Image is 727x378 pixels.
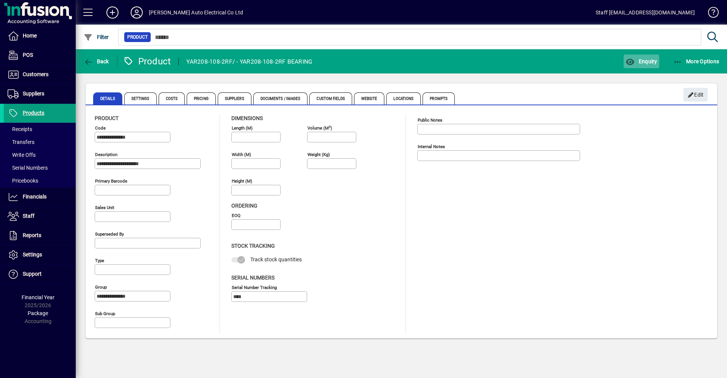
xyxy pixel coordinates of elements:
span: Suppliers [23,91,44,97]
span: POS [23,52,33,58]
mat-label: Length (m) [232,125,253,131]
span: Edit [688,89,704,101]
div: [PERSON_NAME] Auto Electrical Co Ltd [149,6,243,19]
mat-label: EOQ [232,213,240,218]
button: Add [100,6,125,19]
span: Suppliers [218,92,251,105]
mat-label: Type [95,258,104,263]
span: Financials [23,194,47,200]
mat-label: Description [95,152,117,157]
button: Profile [125,6,149,19]
span: Customers [23,71,48,77]
mat-label: Sales unit [95,205,114,210]
mat-label: Height (m) [232,178,252,184]
div: Product [123,55,171,67]
a: Staff [4,207,76,226]
span: Receipts [8,126,32,132]
span: Reports [23,232,41,238]
span: Write Offs [8,152,36,158]
mat-label: Code [95,125,106,131]
span: Track stock quantities [250,256,302,262]
mat-label: Superseded by [95,231,124,237]
a: Serial Numbers [4,161,76,174]
span: Transfers [8,139,34,145]
span: Pricebooks [8,178,38,184]
div: YAR208-108-2RF/ - YAR208-108-2RF BEARING [186,56,312,68]
button: More Options [671,55,721,68]
button: Back [82,55,111,68]
div: Staff [EMAIL_ADDRESS][DOMAIN_NAME] [596,6,695,19]
span: Costs [159,92,185,105]
a: Suppliers [4,84,76,103]
mat-label: Sub group [95,311,115,316]
a: Pricebooks [4,174,76,187]
span: Back [84,58,109,64]
span: Ordering [231,203,257,209]
a: Settings [4,245,76,264]
mat-label: Primary barcode [95,178,127,184]
span: Financial Year [22,294,55,300]
mat-label: Public Notes [418,117,442,123]
button: Enquiry [624,55,659,68]
app-page-header-button: Back [76,55,117,68]
a: Reports [4,226,76,245]
span: Product [95,115,119,121]
span: Product [127,33,148,41]
span: Pricing [187,92,216,105]
a: Transfers [4,136,76,148]
span: Locations [386,92,421,105]
span: Serial Numbers [8,165,48,171]
a: Receipts [4,123,76,136]
a: POS [4,46,76,65]
span: Settings [124,92,157,105]
mat-label: Serial Number tracking [232,284,277,290]
a: Support [4,265,76,284]
sup: 3 [329,125,331,128]
button: Filter [82,30,111,44]
mat-label: Weight (Kg) [307,152,330,157]
mat-label: Volume (m ) [307,125,332,131]
button: Edit [683,88,708,102]
a: Write Offs [4,148,76,161]
span: Custom Fields [309,92,352,105]
mat-label: Internal Notes [418,144,445,149]
mat-label: Width (m) [232,152,251,157]
span: Website [354,92,385,105]
span: Stock Tracking [231,243,275,249]
span: Enquiry [626,58,657,64]
a: Knowledge Base [702,2,718,26]
span: Products [23,110,44,116]
a: Financials [4,187,76,206]
a: Customers [4,65,76,84]
span: Settings [23,251,42,258]
span: Dimensions [231,115,263,121]
span: Prompts [423,92,455,105]
span: Home [23,33,37,39]
span: Staff [23,213,34,219]
span: Details [93,92,122,105]
span: Package [28,310,48,316]
span: Filter [84,34,109,40]
span: More Options [673,58,719,64]
span: Serial Numbers [231,275,275,281]
mat-label: Group [95,284,107,290]
a: Home [4,27,76,45]
span: Support [23,271,42,277]
span: Documents / Images [253,92,308,105]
